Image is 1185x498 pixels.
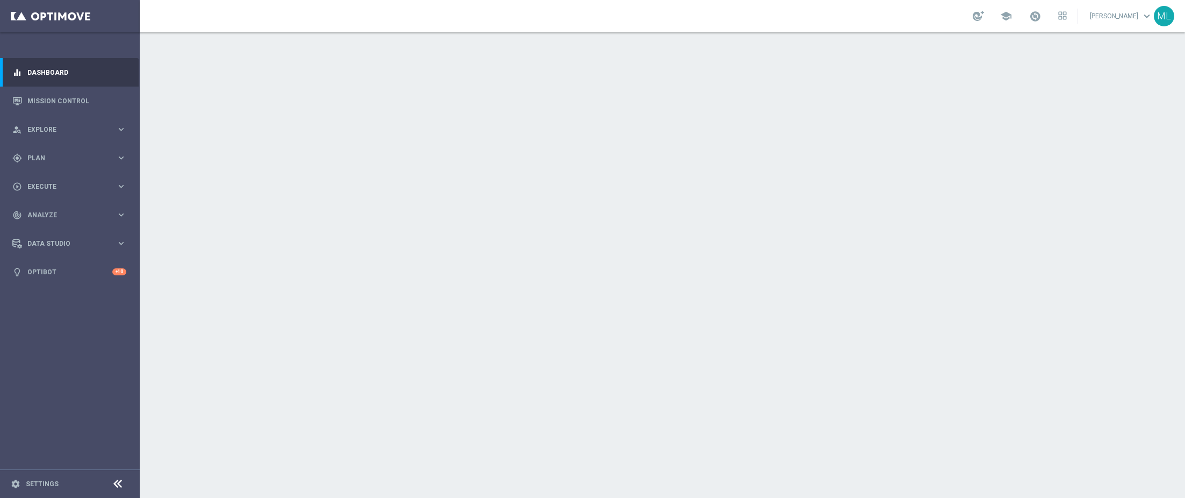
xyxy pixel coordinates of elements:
i: settings [11,479,20,489]
button: equalizer Dashboard [12,68,127,77]
span: Explore [27,126,116,133]
div: Plan [12,153,116,163]
div: ML [1154,6,1174,26]
button: Mission Control [12,97,127,105]
i: play_circle_outline [12,182,22,191]
i: keyboard_arrow_right [116,153,126,163]
a: Mission Control [27,87,126,115]
div: Dashboard [12,58,126,87]
span: keyboard_arrow_down [1141,10,1153,22]
div: Mission Control [12,87,126,115]
i: keyboard_arrow_right [116,210,126,220]
span: Data Studio [27,240,116,247]
button: gps_fixed Plan keyboard_arrow_right [12,154,127,162]
i: gps_fixed [12,153,22,163]
i: person_search [12,125,22,134]
div: Optibot [12,258,126,286]
span: school [1000,10,1012,22]
button: person_search Explore keyboard_arrow_right [12,125,127,134]
i: keyboard_arrow_right [116,124,126,134]
button: lightbulb Optibot +10 [12,268,127,276]
i: equalizer [12,68,22,77]
span: Analyze [27,212,116,218]
div: +10 [112,268,126,275]
a: Settings [26,481,59,487]
i: keyboard_arrow_right [116,181,126,191]
span: Plan [27,155,116,161]
a: Dashboard [27,58,126,87]
button: play_circle_outline Execute keyboard_arrow_right [12,182,127,191]
div: Explore [12,125,116,134]
button: Data Studio keyboard_arrow_right [12,239,127,248]
div: Execute [12,182,116,191]
a: Optibot [27,258,112,286]
span: Execute [27,183,116,190]
button: track_changes Analyze keyboard_arrow_right [12,211,127,219]
a: [PERSON_NAME]keyboard_arrow_down [1089,8,1154,24]
div: Data Studio [12,239,116,248]
i: keyboard_arrow_right [116,238,126,248]
i: track_changes [12,210,22,220]
div: Analyze [12,210,116,220]
i: lightbulb [12,267,22,277]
